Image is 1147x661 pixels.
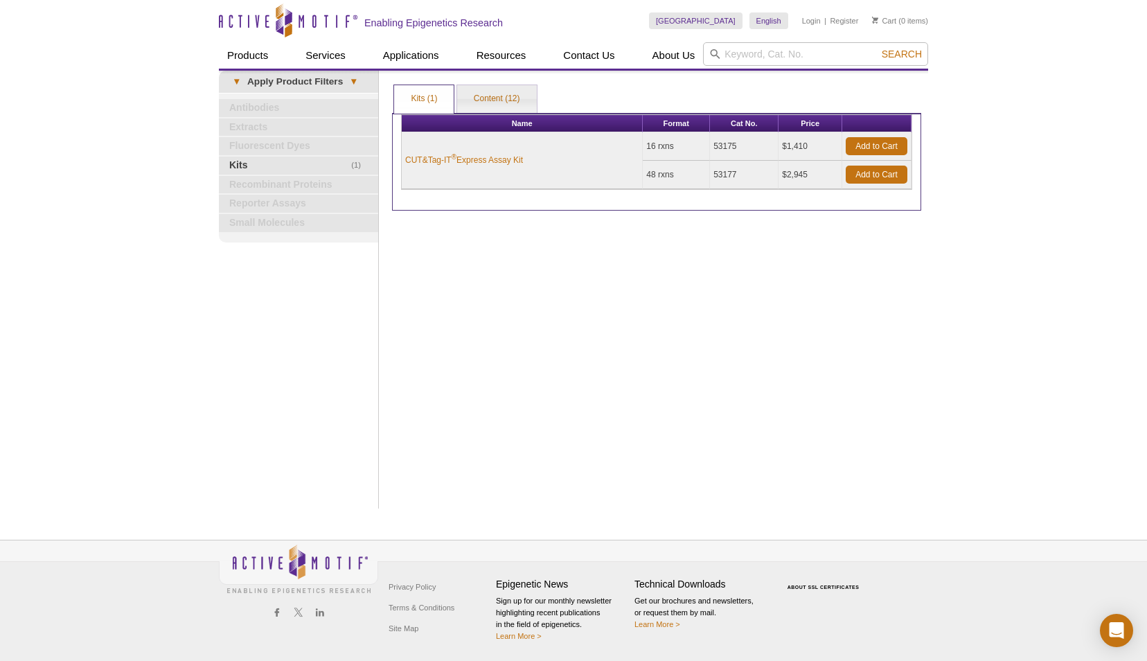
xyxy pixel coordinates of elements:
a: [GEOGRAPHIC_DATA] [649,12,743,29]
th: Price [779,115,842,132]
td: $2,945 [779,161,842,189]
th: Cat No. [710,115,779,132]
li: (0 items) [872,12,928,29]
h2: Enabling Epigenetics Research [364,17,503,29]
a: Add to Cart [846,166,907,184]
a: ABOUT SSL CERTIFICATES [788,585,860,590]
a: CUT&Tag-IT®Express Assay Kit [405,154,523,166]
a: Antibodies [219,99,378,117]
a: Login [802,16,821,26]
table: Click to Verify - This site chose Symantec SSL for secure e-commerce and confidential communicati... [773,565,877,595]
a: Reporter Assays [219,195,378,213]
a: Extracts [219,118,378,136]
div: Open Intercom Messenger [1100,614,1133,647]
a: Learn More > [496,632,542,640]
a: Register [830,16,858,26]
a: About Us [644,42,704,69]
a: Recombinant Proteins [219,176,378,194]
a: Cart [872,16,896,26]
td: 16 rxns [643,132,710,161]
p: Get our brochures and newsletters, or request them by mail. [634,595,766,631]
a: Products [219,42,276,69]
a: Services [297,42,354,69]
h4: Epigenetic News [496,579,628,590]
a: Content (12) [457,85,537,113]
img: Active Motif, [219,540,378,597]
td: 53177 [710,161,779,189]
span: ▾ [343,76,364,88]
li: | [824,12,826,29]
a: English [749,12,788,29]
span: ▾ [226,76,247,88]
th: Name [402,115,643,132]
a: ▾Apply Product Filters▾ [219,71,378,93]
a: Terms & Conditions [385,597,458,618]
a: Site Map [385,618,422,639]
span: Search [882,49,922,60]
a: Small Molecules [219,214,378,232]
a: (1)Kits [219,157,378,175]
a: Contact Us [555,42,623,69]
a: Resources [468,42,535,69]
td: $1,410 [779,132,842,161]
a: Privacy Policy [385,576,439,597]
th: Format [643,115,710,132]
a: Add to Cart [846,137,907,155]
a: Applications [375,42,447,69]
sup: ® [452,153,456,161]
a: Fluorescent Dyes [219,137,378,155]
button: Search [878,48,926,60]
td: 48 rxns [643,161,710,189]
a: Kits (1) [394,85,454,113]
h4: Technical Downloads [634,579,766,590]
span: (1) [351,157,368,175]
td: 53175 [710,132,779,161]
a: Learn More > [634,620,680,628]
p: Sign up for our monthly newsletter highlighting recent publications in the field of epigenetics. [496,595,628,642]
input: Keyword, Cat. No. [703,42,928,66]
img: Your Cart [872,17,878,24]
